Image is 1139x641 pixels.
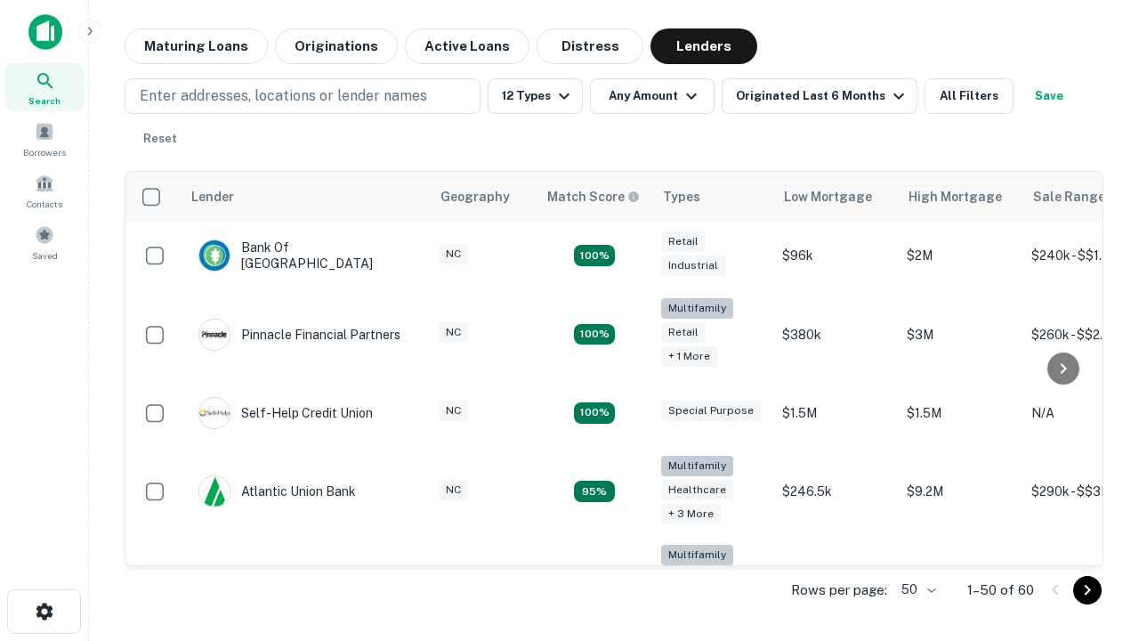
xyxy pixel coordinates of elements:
div: Matching Properties: 15, hasApolloMatch: undefined [574,245,615,266]
div: Multifamily [661,545,733,565]
button: Any Amount [590,78,715,114]
td: $246.5k [773,447,898,537]
div: The Fidelity Bank [198,565,343,597]
span: Saved [32,248,58,263]
button: Save your search to get updates of matches that match your search criteria. [1021,78,1078,114]
div: Special Purpose [661,401,761,421]
img: picture [199,398,230,428]
div: Lender [191,186,234,207]
div: + 3 more [661,504,721,524]
div: Bank Of [GEOGRAPHIC_DATA] [198,239,412,272]
a: Search [5,63,84,111]
img: capitalize-icon.png [28,14,62,50]
p: Enter addresses, locations or lender names [140,85,427,107]
span: Search [28,93,61,108]
button: Lenders [650,28,757,64]
th: Low Mortgage [773,172,898,222]
th: Types [652,172,773,222]
a: Contacts [5,166,84,215]
div: Capitalize uses an advanced AI algorithm to match your search with the best lender. The match sco... [547,187,640,207]
div: Types [663,186,700,207]
button: Maturing Loans [125,28,268,64]
div: Healthcare [661,480,733,500]
div: Low Mortgage [784,186,872,207]
button: All Filters [925,78,1014,114]
div: Self-help Credit Union [198,397,373,429]
span: Contacts [27,197,62,211]
button: Enter addresses, locations or lender names [125,78,481,114]
button: Reset [132,121,189,157]
h6: Match Score [547,187,636,207]
div: NC [439,480,468,500]
div: + 1 more [661,346,717,367]
p: 1–50 of 60 [967,580,1034,601]
div: Matching Properties: 11, hasApolloMatch: undefined [574,402,615,424]
a: Borrowers [5,115,84,163]
th: High Mortgage [898,172,1022,222]
td: $2M [898,222,1022,289]
div: Geography [440,186,510,207]
div: Sale Range [1033,186,1105,207]
div: Retail [661,322,706,343]
td: $380k [773,289,898,379]
a: Saved [5,218,84,266]
div: Retail [661,231,706,252]
button: 12 Types [488,78,583,114]
iframe: Chat Widget [1050,499,1139,584]
td: $96k [773,222,898,289]
th: Lender [181,172,430,222]
button: Originated Last 6 Months [722,78,917,114]
button: Active Loans [405,28,529,64]
td: $1.5M [898,379,1022,447]
p: Rows per page: [791,580,887,601]
button: Distress [537,28,643,64]
span: Borrowers [23,145,66,159]
td: $246k [773,536,898,626]
div: Matching Properties: 9, hasApolloMatch: undefined [574,481,615,502]
div: Industrial [661,256,725,276]
div: Multifamily [661,456,733,476]
div: Multifamily [661,298,733,319]
td: $1.5M [773,379,898,447]
div: 50 [894,577,939,603]
img: picture [199,240,230,271]
div: NC [439,244,468,264]
div: Matching Properties: 17, hasApolloMatch: undefined [574,324,615,345]
div: Pinnacle Financial Partners [198,319,400,351]
img: picture [199,320,230,350]
div: Atlantic Union Bank [198,475,356,507]
td: $3M [898,289,1022,379]
div: NC [439,322,468,343]
div: NC [439,401,468,421]
button: Go to next page [1073,576,1102,604]
td: $3.2M [898,536,1022,626]
div: High Mortgage [909,186,1002,207]
img: picture [199,476,230,507]
th: Geography [430,172,537,222]
th: Capitalize uses an advanced AI algorithm to match your search with the best lender. The match sco... [537,172,652,222]
div: Originated Last 6 Months [736,85,909,107]
button: Originations [275,28,398,64]
td: $9.2M [898,447,1022,537]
